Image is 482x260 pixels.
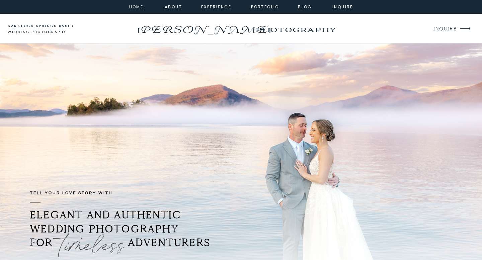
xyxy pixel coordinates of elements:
[127,3,145,9] a: home
[136,22,272,32] a: [PERSON_NAME]
[8,23,86,35] a: saratoga springs based wedding photography
[242,20,349,38] a: photography
[201,3,228,9] a: experience
[331,3,355,9] a: inquire
[433,25,456,34] a: INQUIRE
[30,191,112,195] b: TELL YOUR LOVE STORY with
[251,3,279,9] a: portfolio
[30,209,211,249] b: ELEGANT AND AUTHENTIC WEDDING PHOTOGRAPHY FOR ADVENTURERS
[165,3,180,9] a: about
[293,3,317,9] a: Blog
